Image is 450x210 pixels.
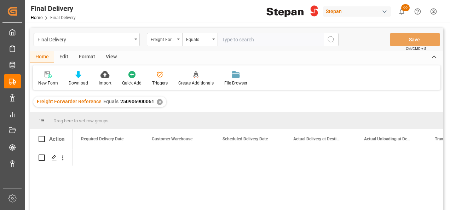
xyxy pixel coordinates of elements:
[390,33,440,46] button: Save
[34,33,140,46] button: open menu
[186,35,210,43] div: Equals
[74,51,100,63] div: Format
[31,3,76,14] div: Final Delivery
[401,4,410,11] span: 66
[37,35,132,43] div: Final Delivery
[218,33,324,46] input: Type to search
[30,51,54,63] div: Home
[151,35,175,43] div: Freight Forwarder Reference
[69,80,88,86] div: Download
[266,5,318,18] img: Stepan_Company_logo.svg.png_1713531530.png
[54,51,74,63] div: Edit
[100,51,122,63] div: View
[293,136,341,141] span: Actual Delivery at Destination
[178,80,214,86] div: Create Additionals
[49,136,64,142] div: Action
[31,15,42,20] a: Home
[223,136,268,141] span: Scheduled Delivery Date
[152,136,192,141] span: Customer Warehouse
[182,33,218,46] button: open menu
[152,80,168,86] div: Triggers
[122,80,142,86] div: Quick Add
[37,99,102,104] span: Freight Forwarder Reference
[53,118,109,123] span: Drag here to set row groups
[364,136,411,141] span: Actual Unloading at Destination
[30,149,73,166] div: Press SPACE to select this row.
[157,99,163,105] div: ✕
[103,99,119,104] span: Equals
[323,6,391,17] div: Stepan
[147,33,182,46] button: open menu
[324,33,339,46] button: search button
[38,80,58,86] div: New Form
[224,80,247,86] div: File Browser
[99,80,111,86] div: Import
[323,5,394,18] button: Stepan
[406,46,426,51] span: Ctrl/CMD + S
[81,136,123,141] span: Required Delivery Date
[410,4,426,19] button: Help Center
[394,4,410,19] button: show 66 new notifications
[120,99,154,104] span: 250906900061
